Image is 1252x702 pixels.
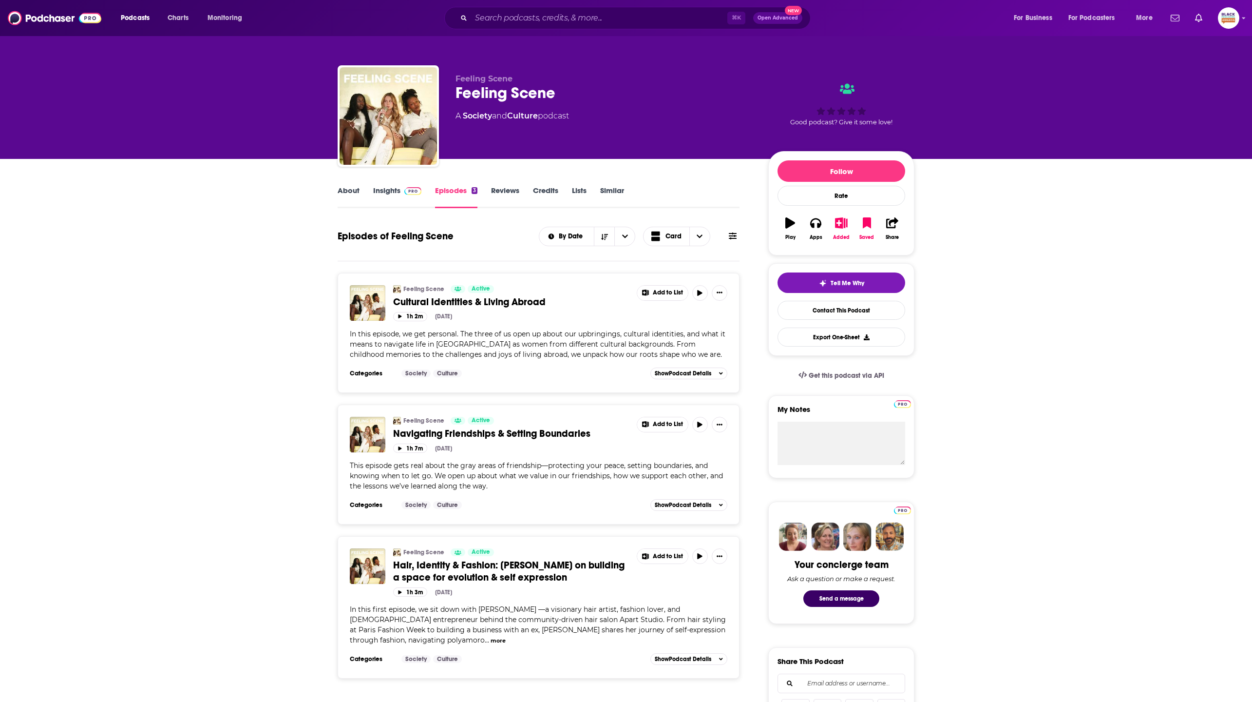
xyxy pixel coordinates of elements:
img: Navigating Friendships & Setting Boundaries [350,417,385,452]
img: User Profile [1218,7,1239,29]
a: Charts [161,10,194,26]
h3: Share This Podcast [778,657,844,666]
button: Show More Button [712,285,727,301]
span: For Business [1014,11,1052,25]
img: Jon Profile [875,523,904,551]
img: tell me why sparkle [819,279,827,287]
div: Apps [810,234,822,240]
span: New [785,6,802,15]
span: Active [472,416,490,426]
img: Podchaser - Follow, Share and Rate Podcasts [8,9,101,27]
a: Cultural Identities & Living Abroad [393,296,630,308]
span: Hair, Identity & Fashion: [PERSON_NAME] on building a space for evolution & self expression [393,559,625,584]
span: Podcasts [121,11,150,25]
button: Choose View [643,227,710,246]
span: More [1136,11,1153,25]
a: Culture [433,370,462,377]
a: Active [468,417,494,425]
button: 1h 3m [393,587,427,597]
button: tell me why sparkleTell Me Why [778,273,905,293]
img: Feeling Scene [393,417,401,425]
a: Active [468,548,494,556]
span: Feeling Scene [455,74,512,83]
div: [DATE] [435,313,452,320]
div: Share [886,234,899,240]
span: Show Podcast Details [655,370,711,377]
span: Active [472,547,490,557]
span: Add to List [653,553,683,560]
div: [DATE] [435,445,452,452]
div: Search followers [778,674,905,693]
a: Society [463,111,492,120]
div: Saved [859,234,874,240]
img: Feeling Scene [393,285,401,293]
a: Show notifications dropdown [1191,10,1206,26]
div: A podcast [455,110,569,122]
div: Ask a question or make a request. [787,575,895,583]
button: Show More Button [637,417,688,432]
div: 3 [472,187,477,194]
button: Share [880,211,905,246]
a: Pro website [894,505,911,514]
h1: Episodes of Feeling Scene [338,230,454,242]
div: Search podcasts, credits, & more... [454,7,820,29]
span: Card [665,233,682,240]
button: Show More Button [637,549,688,564]
h2: Choose List sort [539,227,636,246]
a: Feeling Scene [403,285,444,293]
button: ShowPodcast Details [650,368,727,379]
h3: Categories [350,501,394,509]
span: Active [472,284,490,294]
img: Cultural Identities & Living Abroad [350,285,385,321]
a: Contact This Podcast [778,301,905,320]
h3: Categories [350,370,394,377]
button: ShowPodcast Details [650,499,727,511]
div: Rate [778,186,905,206]
span: Show Podcast Details [655,656,711,663]
img: Sydney Profile [779,523,807,551]
a: Feeling Scene [393,548,401,556]
img: Hair, Identity & Fashion: MJ Déziel on building a space for evolution & self expression [350,548,385,584]
h3: Categories [350,655,394,663]
button: Show More Button [712,417,727,432]
a: Navigating Friendships & Setting Boundaries [393,428,630,440]
span: Cultural Identities & Living Abroad [393,296,546,308]
button: Play [778,211,803,246]
span: Navigating Friendships & Setting Boundaries [393,428,590,440]
div: [DATE] [435,589,452,596]
a: Society [401,655,431,663]
a: Reviews [491,186,519,208]
button: 1h 7m [393,444,427,453]
a: Feeling Scene [403,548,444,556]
div: Play [785,234,796,240]
a: About [338,186,360,208]
span: Add to List [653,289,683,296]
a: Get this podcast via API [791,364,892,388]
img: Podchaser Pro [404,187,421,195]
button: Open AdvancedNew [753,12,802,24]
button: Export One-Sheet [778,328,905,347]
span: Charts [168,11,189,25]
a: Credits [533,186,558,208]
button: more [491,637,506,645]
a: Society [401,501,431,509]
button: open menu [614,227,635,246]
span: For Podcasters [1068,11,1115,25]
button: open menu [1062,10,1129,26]
button: open menu [1129,10,1165,26]
a: Pro website [894,399,911,408]
button: Apps [803,211,828,246]
a: Episodes3 [435,186,477,208]
a: Feeling Scene [403,417,444,425]
button: Added [829,211,854,246]
button: Show More Button [637,286,688,300]
img: Podchaser Pro [894,400,911,408]
button: 1h 2m [393,312,427,321]
span: Get this podcast via API [809,371,884,380]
